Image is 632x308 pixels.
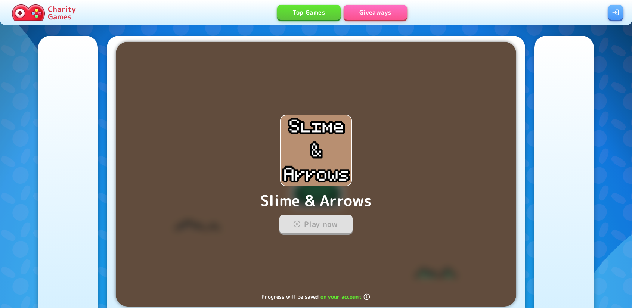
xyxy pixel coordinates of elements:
p: Slime & Arrows [260,189,372,212]
img: Charity.Games [12,4,45,21]
span: Progress will be saved [261,293,319,301]
a: Giveaways [344,5,407,20]
img: Slime & Arrows icon [281,115,351,186]
p: Charity Games [48,5,76,20]
a: Top Games [277,5,341,20]
span: on your account [320,293,371,301]
a: Charity Games [9,3,79,22]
